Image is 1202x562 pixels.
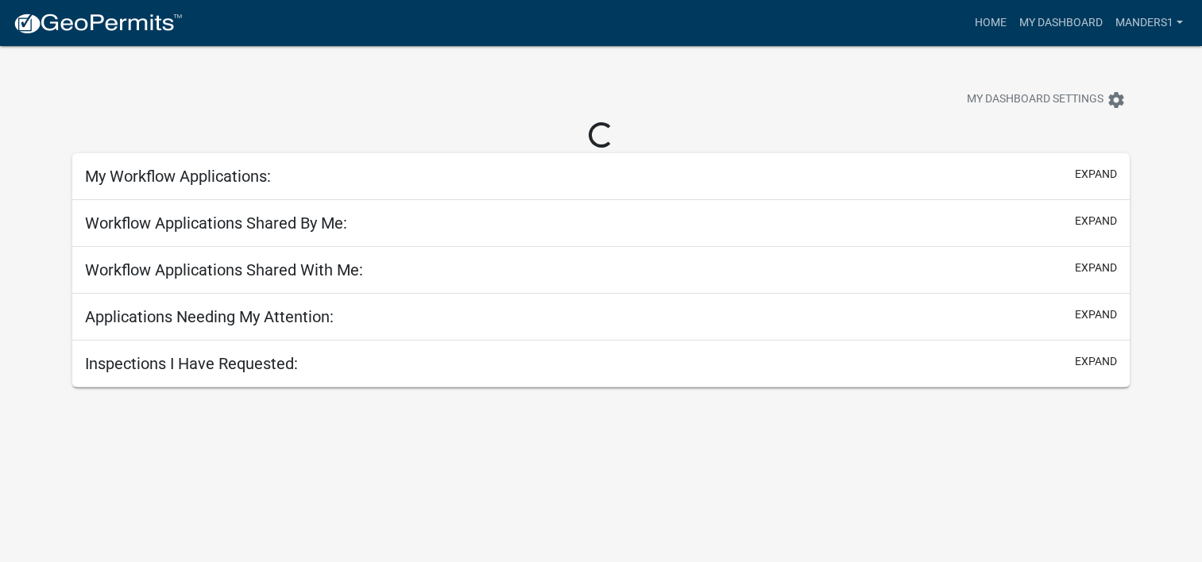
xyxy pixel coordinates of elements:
h5: Applications Needing My Attention: [85,307,334,326]
h5: Workflow Applications Shared By Me: [85,214,347,233]
a: Home [968,8,1013,38]
button: expand [1075,306,1117,323]
button: expand [1075,166,1117,183]
i: settings [1107,90,1126,110]
h5: Workflow Applications Shared With Me: [85,260,363,279]
h5: My Workflow Applications: [85,167,271,186]
button: expand [1075,260,1117,276]
button: expand [1075,353,1117,370]
button: expand [1075,213,1117,229]
button: My Dashboard Settingssettings [954,84,1138,115]
a: My Dashboard [1013,8,1109,38]
a: manders1 [1109,8,1189,38]
span: My Dashboard Settings [967,90,1103,110]
h5: Inspections I Have Requested: [85,354,298,373]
